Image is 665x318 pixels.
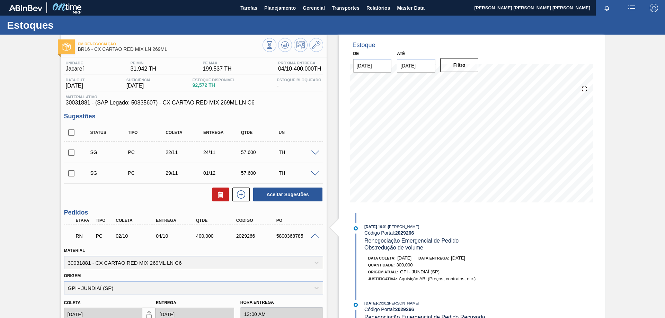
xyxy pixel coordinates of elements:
span: : [PERSON_NAME] [387,301,419,305]
div: Coleta [114,218,159,223]
div: Código [234,218,280,223]
span: Obs: redução de volume [364,245,423,251]
label: De [353,51,359,56]
span: Jacareí [66,66,84,72]
button: Programar Estoque [294,38,308,52]
button: Notificações [596,3,618,13]
h3: Pedidos [64,209,323,216]
label: Origem [64,273,81,278]
div: Qtde [239,130,281,135]
span: 04/10 - 400,000 TH [278,66,321,72]
span: BR16 - CX CARTAO RED MIX LN 269ML [78,47,263,52]
span: 31,942 TH [130,66,156,72]
div: Excluir Sugestões [209,188,229,201]
button: Ir ao Master Data / Geral [309,38,323,52]
span: Transportes [332,4,360,12]
span: Gerencial [303,4,325,12]
div: Status [89,130,131,135]
div: Estoque [353,42,375,49]
button: Atualizar Gráfico [278,38,292,52]
img: userActions [628,4,636,12]
div: 01/12/2025 [202,170,243,176]
div: Código Portal: [364,230,529,236]
div: TH [277,170,319,176]
span: [DATE] [66,83,85,89]
strong: 2029266 [395,307,414,312]
span: [DATE] [364,301,377,305]
div: 400,000 [194,233,239,239]
div: - [275,78,323,89]
span: Unidade [66,61,84,65]
div: 5800368785 [275,233,320,239]
span: [DATE] [397,255,411,261]
span: Master Data [397,4,424,12]
div: 24/11/2025 [202,149,243,155]
span: Relatórios [366,4,390,12]
span: PE MAX [203,61,231,65]
div: PO [275,218,320,223]
div: Em renegociação [74,228,95,244]
span: Próxima Entrega [278,61,321,65]
div: Tipo [94,218,115,223]
span: Aquisição ABI (Preços, contratos, etc.) [399,276,476,281]
div: TH [277,149,319,155]
span: Quantidade : [368,263,395,267]
span: 199,537 TH [203,66,231,72]
div: Coleta [164,130,206,135]
span: Estoque Disponível [193,78,235,82]
strong: 2029266 [395,230,414,236]
span: [DATE] [126,83,151,89]
p: RN [76,233,93,239]
div: Pedido de Compra [126,149,168,155]
span: 300,000 [397,262,413,267]
div: Qtde [194,218,239,223]
img: atual [354,303,358,307]
span: Suficiência [126,78,151,82]
span: : [PERSON_NAME] [387,225,419,229]
div: 04/10/2025 [154,233,199,239]
h3: Sugestões [64,113,323,120]
span: Justificativa: [368,277,397,281]
span: Material ativo [66,95,321,99]
span: Em renegociação [78,42,263,46]
img: TNhmsLtSVTkK8tSr43FrP2fwEKptu5GPRR3wAAAABJRU5ErkJggg== [9,5,42,11]
div: Sugestão Criada [89,149,131,155]
label: Hora Entrega [240,298,323,308]
div: Etapa [74,218,95,223]
span: Origem Atual: [368,270,398,274]
div: Pedido de Compra [94,233,115,239]
span: 92,572 TH [193,83,235,88]
div: Entrega [154,218,199,223]
input: dd/mm/yyyy [353,59,392,73]
span: GPI - JUNDIAÍ (SP) [400,269,440,274]
span: Renegociação Emergencial de Pedido [364,238,459,244]
div: 22/11/2025 [164,149,206,155]
div: Entrega [202,130,243,135]
button: Aceitar Sugestões [253,188,322,201]
div: Código Portal: [364,307,529,312]
label: Até [397,51,405,56]
div: 57,600 [239,170,281,176]
div: 29/11/2025 [164,170,206,176]
span: - 19:01 [377,225,387,229]
div: UN [277,130,319,135]
h1: Estoques [7,21,130,29]
label: Material [64,248,85,253]
label: Entrega [156,300,176,305]
div: Tipo [126,130,168,135]
img: Ícone [62,43,71,51]
span: Planejamento [264,4,296,12]
input: dd/mm/yyyy [397,59,435,73]
span: [DATE] [364,225,377,229]
button: Filtro [440,58,479,72]
img: Logout [650,4,658,12]
span: Estoque Bloqueado [277,78,321,82]
div: Nova sugestão [229,188,250,201]
span: - 19:01 [377,301,387,305]
img: atual [354,226,358,230]
div: 57,600 [239,149,281,155]
span: Data out [66,78,85,82]
span: [DATE] [451,255,465,261]
span: Tarefas [240,4,257,12]
span: PE MIN [130,61,156,65]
